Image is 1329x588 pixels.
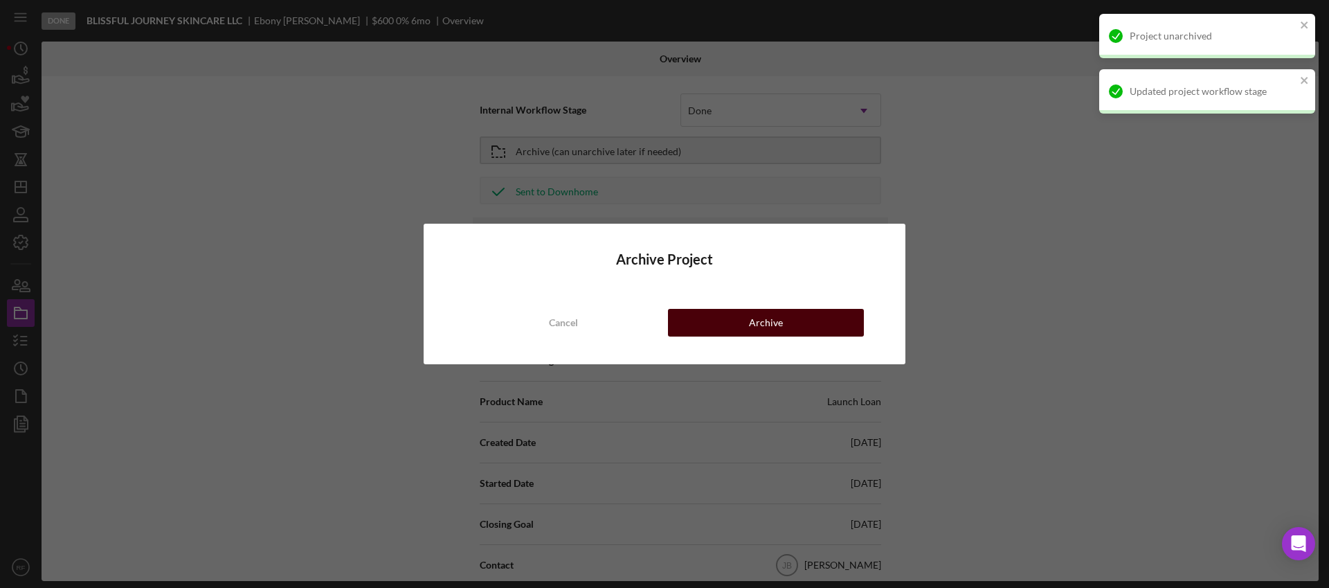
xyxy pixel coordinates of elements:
[1300,75,1310,88] button: close
[749,309,783,337] div: Archive
[465,309,661,337] button: Cancel
[549,309,578,337] div: Cancel
[1300,19,1310,33] button: close
[1130,30,1296,42] div: Project unarchived
[1130,86,1296,97] div: Updated project workflow stage
[1282,527,1315,560] div: Open Intercom Messenger
[668,309,864,337] button: Archive
[465,251,864,267] h4: Archive Project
